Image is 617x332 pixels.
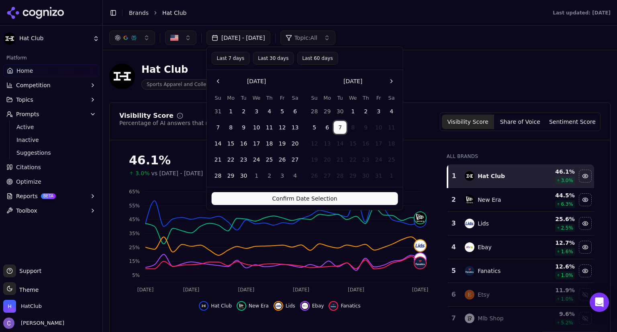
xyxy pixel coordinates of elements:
[21,303,42,310] span: HatClub
[286,303,295,309] span: Lids
[465,219,474,228] img: lids
[579,288,592,301] button: Show etsy data
[206,31,270,45] button: [DATE] - [DATE]
[561,272,573,279] span: 1.0 %
[478,219,489,227] div: Lids
[249,303,269,309] span: New Era
[132,273,140,278] tspan: 5%
[129,258,140,264] tspan: 15%
[561,320,573,326] span: 5.2 %
[212,169,225,182] button: Sunday, September 28th, 2025
[237,105,250,118] button: Tuesday, September 2nd, 2025
[237,301,269,311] button: Hide new era data
[579,241,592,254] button: Hide ebay data
[447,307,594,330] tr: 7mlb shopMlb Shop9.6%5.2%Show mlb shop data
[451,314,457,323] div: 7
[16,267,41,275] span: Support
[590,293,609,312] div: Open Intercom Messenger
[119,113,174,119] div: Visibility Score
[276,169,289,182] button: Friday, October 3rd, 2025
[297,52,338,65] button: Last 60 days
[211,303,232,309] span: Hat Club
[308,94,398,182] table: October 2025
[253,52,294,65] button: Last 30 days
[451,290,457,299] div: 6
[238,287,255,293] tspan: [DATE]
[16,287,39,293] span: Theme
[447,236,594,259] tr: 4ebayEbay12.7%1.6%Hide ebay data
[465,314,474,323] img: mlb shop
[250,94,263,102] th: Wednesday
[16,207,37,215] span: Toolbox
[276,105,289,118] button: Friday, September 5th, 2025
[451,195,457,205] div: 2
[561,225,573,231] span: 2.5 %
[294,34,317,42] span: Topic: All
[561,248,573,255] span: 1.6 %
[3,93,99,106] button: Topics
[308,105,321,118] button: Sunday, September 28th, 2025
[212,137,225,150] button: Sunday, September 14th, 2025
[276,94,289,102] th: Friday
[537,191,575,199] div: 44.5 %
[478,172,505,180] div: Hat Club
[225,105,237,118] button: Monday, September 1st, 2025
[129,217,140,222] tspan: 45%
[289,121,302,134] button: Saturday, September 13th, 2025
[300,301,324,311] button: Hide ebay data
[537,168,575,176] div: 46.1 %
[225,169,237,182] button: Monday, September 29th, 2025
[561,177,573,184] span: 3.0 %
[170,34,178,42] img: United States
[276,137,289,150] button: Friday, September 19th, 2025
[212,105,225,118] button: Sunday, August 31st, 2025
[465,195,474,205] img: new era
[137,287,154,293] tspan: [DATE]
[16,149,86,157] span: Suggestions
[129,231,140,236] tspan: 35%
[109,64,135,89] img: Hat Club
[41,193,56,199] span: BETA
[263,169,276,182] button: Thursday, October 2nd, 2025
[415,240,426,251] img: lids
[330,303,337,309] img: fanatics
[263,105,276,118] button: Thursday, September 4th, 2025
[579,312,592,325] button: Show mlb shop data
[3,51,99,64] div: Platform
[274,301,295,311] button: Hide lids data
[442,115,494,129] button: Visibility Score
[135,169,150,177] span: 3.0%
[341,303,360,309] span: Fanatics
[13,121,90,133] a: Active
[16,163,41,171] span: Citations
[3,300,42,313] button: Open organization switcher
[3,300,16,313] img: HatClub
[250,121,263,134] button: Wednesday, September 10th, 2025
[289,94,302,102] th: Saturday
[334,105,347,118] button: Tuesday, September 30th, 2025
[3,190,99,203] button: ReportsBETA
[16,178,41,186] span: Optimize
[385,94,398,102] th: Saturday
[276,121,289,134] button: Friday, September 12th, 2025
[561,296,573,302] span: 1.0 %
[3,318,64,329] button: Open user button
[18,320,64,327] span: [PERSON_NAME]
[289,153,302,166] button: Saturday, September 27th, 2025
[263,137,276,150] button: Thursday, September 18th, 2025
[385,75,398,88] button: Go to the Next Month
[546,115,599,129] button: Sentiment Score
[372,105,385,118] button: Friday, October 3rd, 2025
[385,105,398,118] button: Saturday, October 4th, 2025
[16,192,38,200] span: Reports
[447,153,594,160] div: All Brands
[141,63,227,76] div: Hat Club
[237,169,250,182] button: Tuesday, September 30th, 2025
[308,121,321,134] button: Sunday, October 5th, 2025
[212,52,250,65] button: Last 7 days
[238,303,245,309] img: new era
[237,153,250,166] button: Tuesday, September 23rd, 2025
[494,115,546,129] button: Share of Voice
[237,121,250,134] button: Tuesday, September 9th, 2025
[3,161,99,174] a: Citations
